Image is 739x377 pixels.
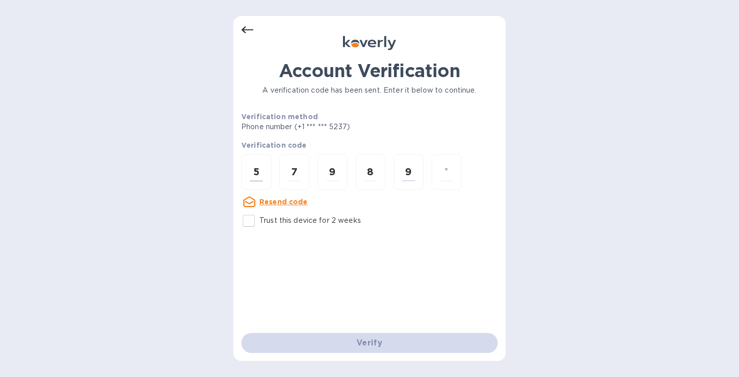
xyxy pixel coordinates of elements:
b: Verification method [241,113,318,121]
p: A verification code has been sent. Enter it below to continue. [241,85,498,96]
u: Resend code [259,198,308,206]
p: Trust this device for 2 weeks [259,215,361,226]
p: Verification code [241,140,498,150]
h1: Account Verification [241,60,498,81]
p: Phone number (+1 *** *** 5237) [241,122,427,132]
